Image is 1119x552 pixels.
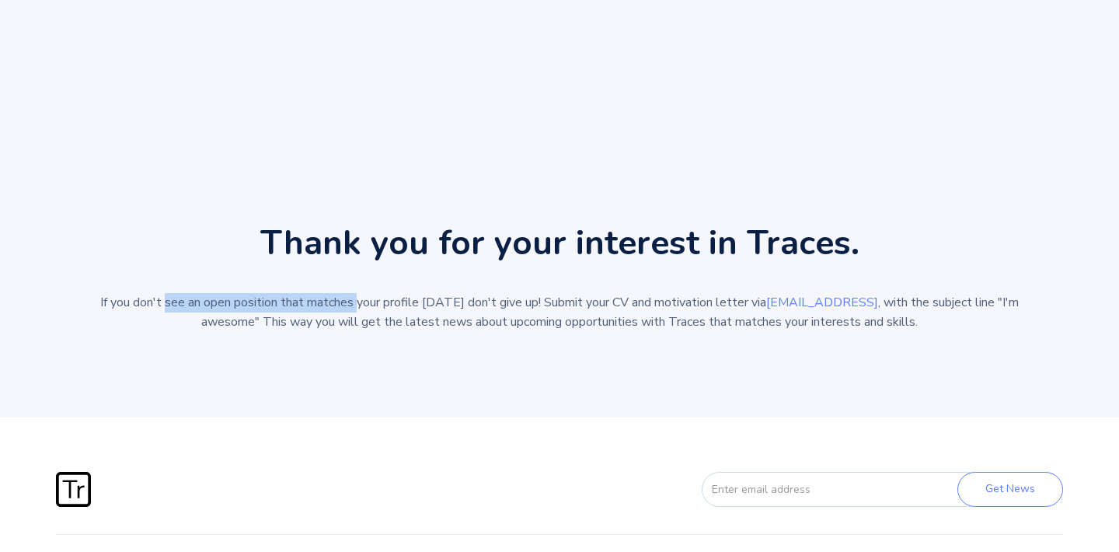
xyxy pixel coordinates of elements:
[56,472,91,507] img: Traces Logo
[675,472,1063,507] form: FORM-EMAIL-FOOTER
[766,294,878,311] a: [EMAIL_ADDRESS]
[260,225,859,262] h3: Thank you for your interest in Traces.
[702,472,985,507] input: Enter email address
[93,293,1026,332] p: If you don't see an open position that matches your profile [DATE] don't give up! Submit your CV ...
[957,472,1063,507] input: Get News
